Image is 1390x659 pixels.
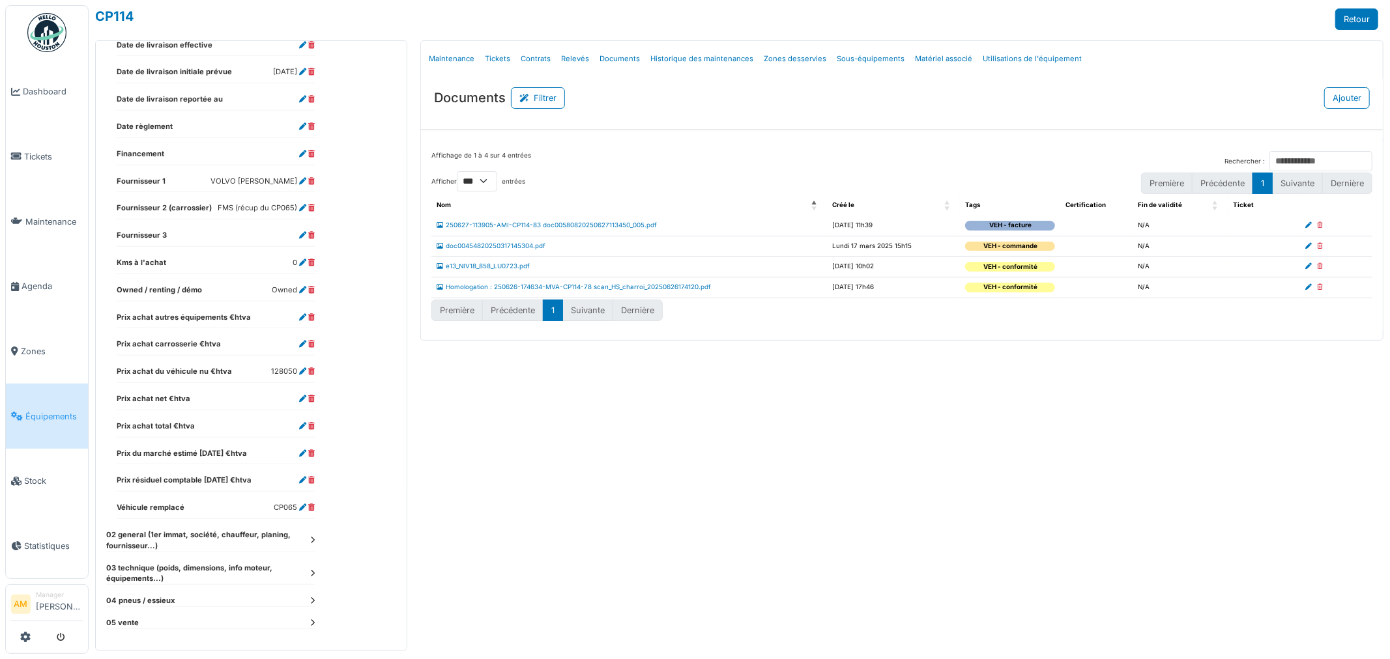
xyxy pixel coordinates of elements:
[6,59,88,124] a: Dashboard
[117,66,232,83] dt: Date de livraison initiale prévue
[95,8,134,24] a: CP114
[106,529,315,552] dt: 02 general (1er immat, société, chauffeur, planing, fournisseur...)
[25,216,83,228] span: Maintenance
[293,257,315,268] dd: 0
[25,410,83,423] span: Équipements
[827,236,960,257] td: Lundi 17 mars 2025 15h15
[1233,201,1254,208] span: Ticket
[6,189,88,254] a: Maintenance
[273,66,315,77] dd: [DATE]
[6,124,88,189] a: Tickets
[965,262,1055,272] div: VEH - conformité
[117,230,167,246] dt: Fournisseur 3
[965,221,1055,231] div: VEH - facture
[827,216,960,236] td: [DATE] 11h39
[977,44,1087,74] a: Utilisations de l'équipement
[274,502,315,513] dd: CP065
[117,176,166,192] dt: Fournisseur 1
[431,171,525,191] label: Afficher entrées
[827,277,960,298] td: [DATE] 17h46
[6,384,88,449] a: Équipements
[1138,201,1182,208] span: Fin de validité
[811,195,819,216] span: Nom: Activate to invert sorting
[437,283,711,290] a: Homologation : 250626-174634-MVA-CP114-78 scan_HS_charroi_20250626174120.pdf
[36,590,83,600] div: Manager
[437,201,451,208] span: Nom
[36,590,83,618] li: [PERSON_NAME]
[6,514,88,579] a: Statistiques
[910,44,977,74] a: Matériel associé
[21,345,83,358] span: Zones
[1141,173,1372,194] nav: pagination
[117,421,195,437] dt: Prix achat total €htva
[965,242,1055,251] div: VEH - commande
[832,201,854,208] span: Créé le
[1212,195,1220,216] span: Fin de validité: Activate to sort
[11,595,31,614] li: AM
[23,85,83,98] span: Dashboard
[272,285,315,296] dd: Owned
[1065,201,1106,208] span: Certification
[1335,8,1378,30] a: Retour
[117,339,221,355] dt: Prix achat carrosserie €htva
[117,121,173,137] dt: Date règlement
[117,203,212,219] dt: Fournisseur 2 (carrossier)
[965,201,980,208] span: Tags
[424,44,480,74] a: Maintenance
[117,393,190,410] dt: Prix achat net €htva
[117,312,251,328] dt: Prix achat autres équipements €htva
[434,90,506,105] h3: Documents
[117,94,223,110] dt: Date de livraison reportée au
[511,87,565,109] button: Filtrer
[1133,257,1228,277] td: N/A
[827,257,960,277] td: [DATE] 10h02
[106,563,315,585] dt: 03 technique (poids, dimensions, info moteur, équipements...)
[271,366,315,377] dd: 128050
[1252,173,1273,194] button: 1
[210,176,315,187] dd: VOLVO [PERSON_NAME]
[24,475,83,487] span: Stock
[944,195,952,216] span: Créé le: Activate to sort
[594,44,645,74] a: Documents
[759,44,832,74] a: Zones desservies
[117,475,252,491] dt: Prix résiduel comptable [DATE] €htva
[117,285,202,301] dt: Owned / renting / démo
[437,242,545,249] a: doc00454820250317145304.pdf
[106,617,315,628] dt: 05 vente
[1133,277,1228,298] td: N/A
[965,283,1055,292] div: VEH - conformité
[117,366,232,382] dt: Prix achat du véhicule nu €htva
[480,44,515,74] a: Tickets
[117,148,164,165] dt: Financement
[645,44,759,74] a: Historique des maintenances
[117,502,184,518] dt: Véhicule remplacé
[832,44,910,74] a: Sous-équipements
[27,13,66,52] img: Badge_color-CXgf-gQk.svg
[117,448,247,464] dt: Prix du marché estimé [DATE] €htva
[543,300,563,321] button: 1
[1224,157,1265,167] label: Rechercher :
[106,595,315,606] dt: 04 pneus / essieux
[11,590,83,621] a: AM Manager[PERSON_NAME]
[24,150,83,163] span: Tickets
[1324,87,1370,109] button: Ajouter
[1133,216,1228,236] td: N/A
[218,203,315,214] dd: FMS (récup du CP065)
[117,40,212,56] dt: Date de livraison effective
[431,151,531,171] div: Affichage de 1 à 4 sur 4 entrées
[556,44,594,74] a: Relevés
[24,540,83,552] span: Statistiques
[6,319,88,384] a: Zones
[6,449,88,514] a: Stock
[431,300,663,321] nav: pagination
[437,221,657,229] a: 250627-113905-AMI-CP114-83 doc00580820250627113450_005.pdf
[22,280,83,292] span: Agenda
[437,262,530,270] a: e13_NIV18_858_LU0723.pdf
[6,254,88,319] a: Agenda
[515,44,556,74] a: Contrats
[457,171,497,191] select: Afficherentrées
[1133,236,1228,257] td: N/A
[117,257,166,273] dt: Kms à l'achat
